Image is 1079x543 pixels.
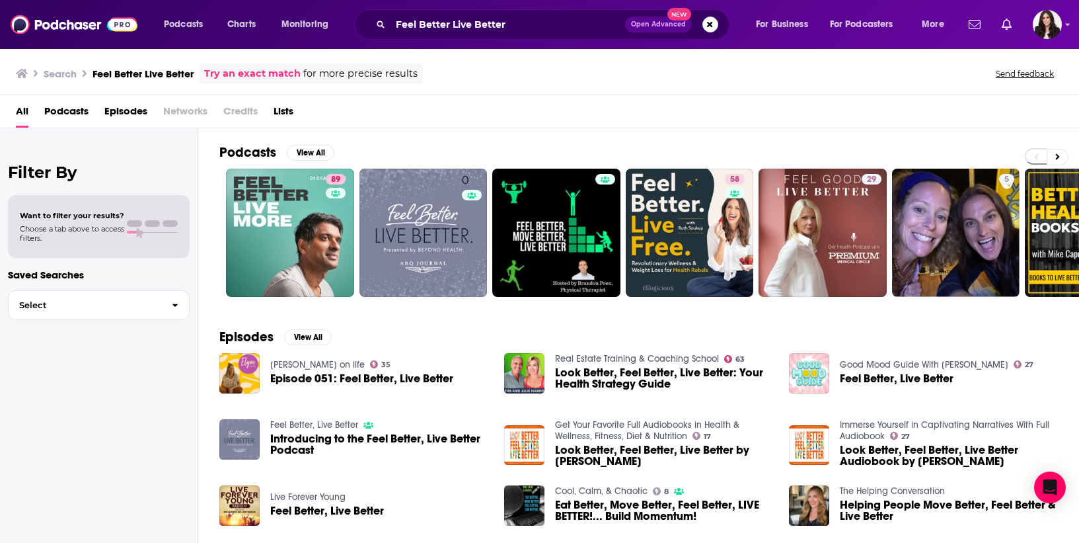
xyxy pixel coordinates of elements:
input: Search podcasts, credits, & more... [391,14,625,35]
a: Real Estate Training & Coaching School [555,353,719,364]
span: Select [9,301,161,310]
span: More [922,15,944,34]
span: 5 [1004,173,1009,187]
img: Look Better, Feel Better, Live Better by Elizabeth Roddick [504,425,544,466]
a: Episode 051: Feel Better, Live Better [270,373,453,384]
img: Episode 051: Feel Better, Live Better [219,353,260,394]
a: 5 [999,174,1014,185]
a: Feel Better, Live Better [840,373,953,384]
div: Search podcasts, credits, & more... [367,9,742,40]
img: Introducing to the Feel Better, Live Better Podcast [219,419,260,460]
img: Eat Better, Move Better, Feel Better, LIVE BETTER!... Build Momentum! [504,485,544,526]
span: Charts [227,15,256,34]
span: Choose a tab above to access filters. [20,224,124,243]
span: 89 [331,173,340,187]
span: 27 [1025,362,1033,368]
a: Helping People Move Better, Feel Better & Live Better [840,499,1058,522]
h3: Search [44,67,77,80]
h2: Filter By [8,163,190,182]
a: Lists [274,101,293,128]
button: open menu [821,14,912,35]
span: Look Better, Feel Better, Live Better by [PERSON_NAME] [555,444,773,467]
button: open menu [272,14,346,35]
a: Eat Better, Move Better, Feel Better, LIVE BETTER!... Build Momentum! [555,499,773,522]
a: Show notifications dropdown [996,13,1017,36]
img: Helping People Move Better, Feel Better & Live Better [789,485,829,526]
span: For Business [756,15,808,34]
span: Credits [223,101,258,128]
a: Charts [219,14,264,35]
p: Saved Searches [8,269,190,281]
a: Look Better, Feel Better, Live Better: Your Health Strategy Guide [555,367,773,390]
span: Monitoring [281,15,328,34]
a: Feel Better, Live Better [270,419,358,431]
span: 8 [664,489,669,495]
span: 63 [735,356,745,362]
a: EpisodesView All [219,329,332,345]
span: Open Advanced [631,21,686,28]
a: 29 [759,169,887,297]
a: 89 [226,169,354,297]
a: Show notifications dropdown [963,13,986,36]
a: Look Better, Feel Better, Live Better by Elizabeth Roddick [555,444,773,467]
a: Try an exact match [204,66,301,81]
img: Podchaser - Follow, Share and Rate Podcasts [11,12,137,37]
span: 58 [730,173,739,187]
a: PodcastsView All [219,144,334,161]
a: Cool, Calm, & Chaotic [555,485,648,497]
span: New [667,8,691,21]
span: Want to filter your results? [20,211,124,220]
button: Send feedback [992,68,1058,79]
span: 27 [901,434,910,440]
a: Look Better, Feel Better, Live Better Audiobook by Elizabeth Roddick [840,444,1058,467]
a: 89 [326,174,346,185]
span: Networks [163,101,207,128]
a: Live Forever Young [270,491,346,503]
span: 17 [704,434,711,440]
span: Podcasts [164,15,203,34]
a: 8 [653,487,669,495]
img: Feel Better, Live Better [789,353,829,394]
a: Introducing to the Feel Better, Live Better Podcast [270,433,488,456]
span: Feel Better, Live Better [270,505,384,517]
a: All [16,101,28,128]
button: View All [287,145,334,161]
a: 5 [892,169,1020,297]
a: Podcasts [44,101,89,128]
span: 35 [381,362,391,368]
div: 0 [462,174,482,292]
img: Look Better, Feel Better, Live Better: Your Health Strategy Guide [504,353,544,394]
a: 35 [370,360,391,368]
a: 17 [692,432,712,440]
button: View All [284,329,332,345]
span: 29 [867,173,876,187]
button: Show profile menu [1033,10,1062,39]
a: Episodes [104,101,147,128]
a: 63 [724,355,745,363]
img: Look Better, Feel Better, Live Better Audiobook by Elizabeth Roddick [789,425,829,466]
a: The Helping Conversation [840,485,945,497]
span: for more precise results [303,66,418,81]
h2: Podcasts [219,144,276,161]
h2: Episodes [219,329,274,345]
a: 58 [626,169,754,297]
img: Feel Better, Live Better [219,485,260,526]
button: Select [8,290,190,320]
button: open menu [155,14,220,35]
